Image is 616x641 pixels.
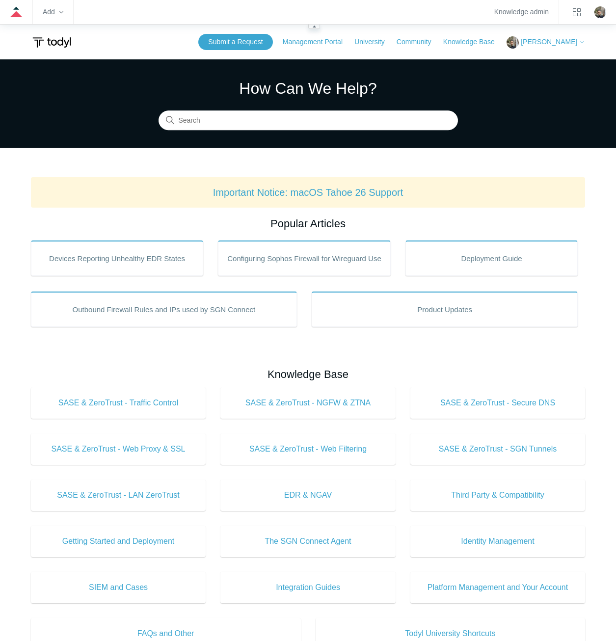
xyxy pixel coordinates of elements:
[410,433,586,465] a: SASE & ZeroTrust - SGN Tunnels
[31,480,206,511] a: SASE & ZeroTrust - LAN ZeroTrust
[410,526,586,557] a: Identity Management
[31,215,586,232] h2: Popular Articles
[31,387,206,419] a: SASE & ZeroTrust - Traffic Control
[159,111,458,131] input: Search
[46,443,191,455] span: SASE & ZeroTrust - Web Proxy & SSL
[31,240,204,276] a: Devices Reporting Unhealthy EDR States
[425,535,571,547] span: Identity Management
[220,433,396,465] a: SASE & ZeroTrust - Web Filtering
[43,9,63,15] zd-hc-trigger: Add
[220,480,396,511] a: EDR & NGAV
[308,24,320,29] zd-hc-resizer: Guide navigation
[405,240,578,276] a: Deployment Guide
[425,582,571,593] span: Platform Management and Your Account
[410,572,586,603] a: Platform Management and Your Account
[235,397,381,409] span: SASE & ZeroTrust - NGFW & ZTNA
[31,433,206,465] a: SASE & ZeroTrust - Web Proxy & SSL
[220,387,396,419] a: SASE & ZeroTrust - NGFW & ZTNA
[354,37,394,47] a: University
[235,535,381,547] span: The SGN Connect Agent
[425,397,571,409] span: SASE & ZeroTrust - Secure DNS
[218,240,391,276] a: Configuring Sophos Firewall for Wireguard Use
[31,572,206,603] a: SIEM and Cases
[213,187,403,198] a: Important Notice: macOS Tahoe 26 Support
[425,443,571,455] span: SASE & ZeroTrust - SGN Tunnels
[235,489,381,501] span: EDR & NGAV
[594,6,606,18] zd-hc-trigger: Click your profile icon to open the profile menu
[46,582,191,593] span: SIEM and Cases
[159,77,458,100] h1: How Can We Help?
[31,33,73,52] img: Todyl Support Center Help Center home page
[494,9,549,15] a: Knowledge admin
[220,572,396,603] a: Integration Guides
[330,628,571,640] span: Todyl University Shortcuts
[198,34,272,50] a: Submit a Request
[410,480,586,511] a: Third Party & Compatibility
[312,292,578,327] a: Product Updates
[521,38,577,46] span: [PERSON_NAME]
[31,292,297,327] a: Outbound Firewall Rules and IPs used by SGN Connect
[443,37,505,47] a: Knowledge Base
[235,443,381,455] span: SASE & ZeroTrust - Web Filtering
[220,526,396,557] a: The SGN Connect Agent
[31,526,206,557] a: Getting Started and Deployment
[397,37,441,47] a: Community
[46,489,191,501] span: SASE & ZeroTrust - LAN ZeroTrust
[283,37,352,47] a: Management Portal
[46,397,191,409] span: SASE & ZeroTrust - Traffic Control
[410,387,586,419] a: SASE & ZeroTrust - Secure DNS
[46,628,286,640] span: FAQs and Other
[507,36,585,49] button: [PERSON_NAME]
[46,535,191,547] span: Getting Started and Deployment
[235,582,381,593] span: Integration Guides
[31,366,586,382] h2: Knowledge Base
[594,6,606,18] img: user avatar
[425,489,571,501] span: Third Party & Compatibility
